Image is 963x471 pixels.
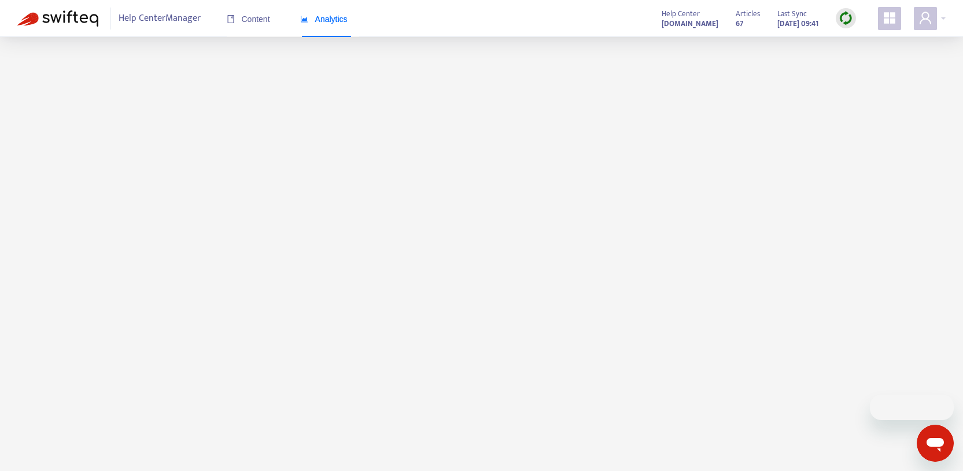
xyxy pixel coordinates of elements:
iframe: Message from company [870,395,954,420]
span: Analytics [300,14,348,24]
img: Swifteq [17,10,98,27]
strong: [DATE] 09:41 [777,17,818,30]
span: area-chart [300,15,308,23]
strong: 67 [736,17,743,30]
span: book [227,15,235,23]
a: [DOMAIN_NAME] [662,17,718,30]
img: sync.dc5367851b00ba804db3.png [839,11,853,25]
span: Articles [736,8,760,20]
span: appstore [883,11,896,25]
iframe: Button to launch messaging window [917,425,954,462]
span: Help Center Manager [119,8,201,30]
span: Last Sync [777,8,807,20]
span: user [918,11,932,25]
span: Help Center [662,8,700,20]
span: Content [227,14,270,24]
